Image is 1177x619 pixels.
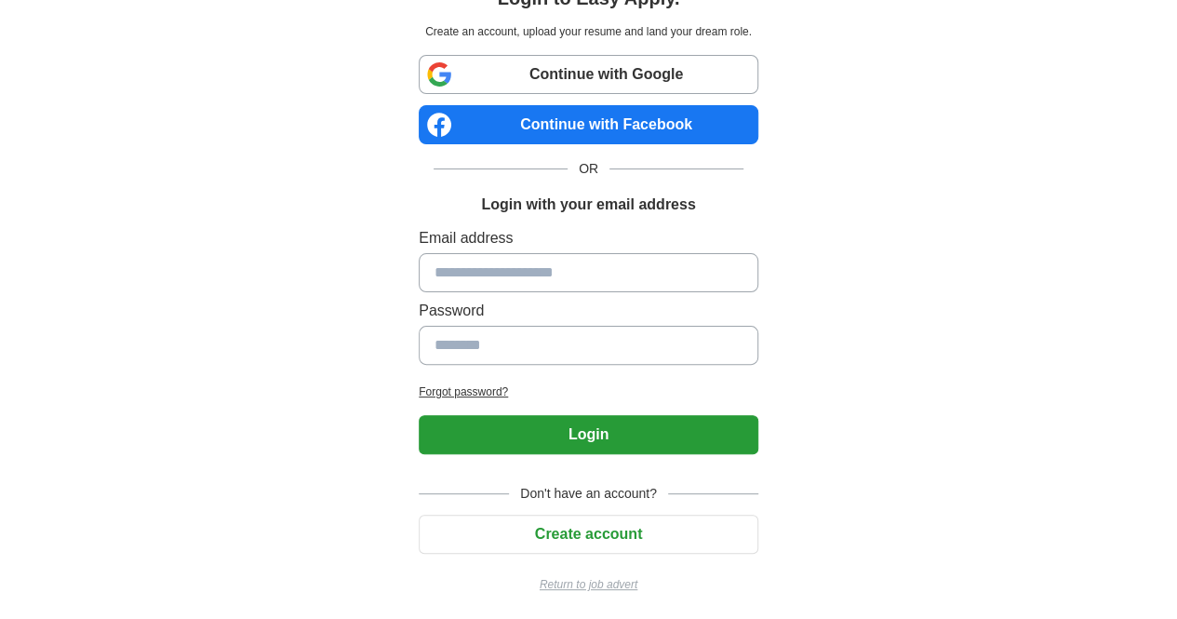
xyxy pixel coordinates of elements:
a: Continue with Google [419,55,758,94]
span: OR [568,159,609,179]
a: Continue with Facebook [419,105,758,144]
a: Forgot password? [419,384,758,400]
a: Return to job advert [419,576,758,593]
h1: Login with your email address [481,194,695,216]
label: Email address [419,227,758,249]
label: Password [419,300,758,322]
span: Don't have an account? [509,484,668,504]
button: Create account [419,515,758,554]
button: Login [419,415,758,454]
p: Create an account, upload your resume and land your dream role. [422,23,755,40]
a: Create account [419,526,758,542]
